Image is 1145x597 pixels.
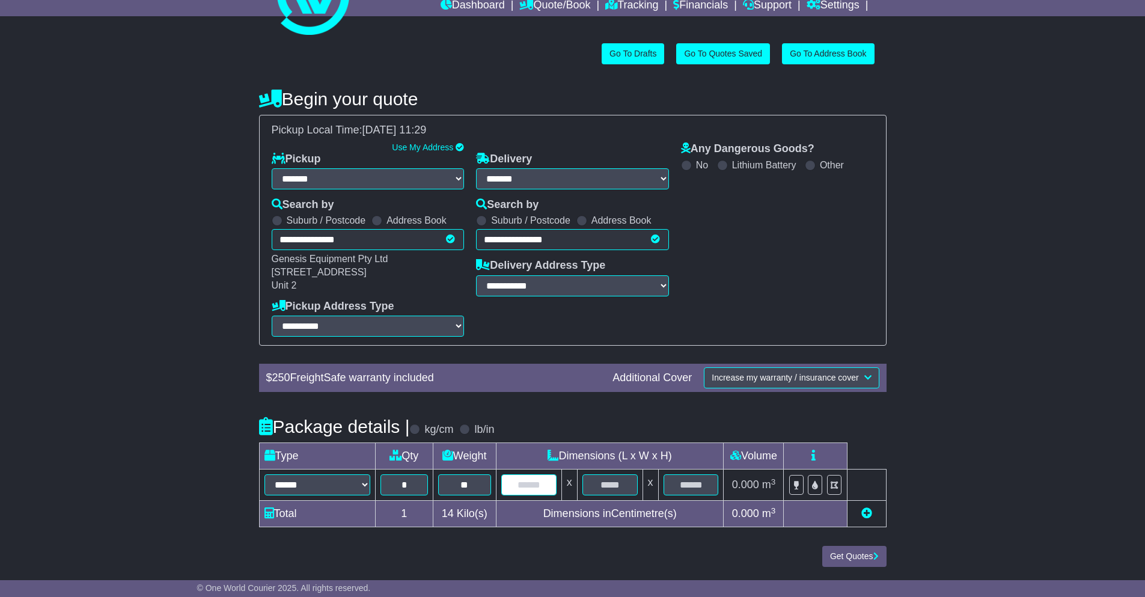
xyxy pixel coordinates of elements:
[266,124,880,137] div: Pickup Local Time:
[272,267,367,277] span: [STREET_ADDRESS]
[392,142,453,152] a: Use My Address
[272,372,290,384] span: 250
[861,507,872,519] a: Add new item
[272,300,394,313] label: Pickup Address Type
[496,443,724,470] td: Dimensions (L x W x H)
[362,124,427,136] span: [DATE] 11:29
[259,501,375,527] td: Total
[259,89,887,109] h4: Begin your quote
[197,583,371,593] span: © One World Courier 2025. All rights reserved.
[476,198,539,212] label: Search by
[433,443,496,470] td: Weight
[643,470,658,501] td: x
[762,479,776,491] span: m
[272,198,334,212] label: Search by
[287,215,366,226] label: Suburb / Postcode
[712,373,858,382] span: Increase my warranty / insurance cover
[606,372,698,385] div: Additional Cover
[602,43,664,64] a: Go To Drafts
[476,153,532,166] label: Delivery
[724,443,784,470] td: Volume
[260,372,607,385] div: $ FreightSafe warranty included
[771,477,776,486] sup: 3
[424,423,453,436] label: kg/cm
[272,254,388,264] span: Genesis Equipment Pty Ltd
[591,215,652,226] label: Address Book
[732,507,759,519] span: 0.000
[782,43,874,64] a: Go To Address Book
[433,501,496,527] td: Kilo(s)
[822,546,887,567] button: Get Quotes
[272,153,321,166] label: Pickup
[762,507,776,519] span: m
[272,280,297,290] span: Unit 2
[375,443,433,470] td: Qty
[820,159,844,171] label: Other
[732,479,759,491] span: 0.000
[476,259,605,272] label: Delivery Address Type
[681,142,814,156] label: Any Dangerous Goods?
[474,423,494,436] label: lb/in
[676,43,770,64] a: Go To Quotes Saved
[375,501,433,527] td: 1
[696,159,708,171] label: No
[704,367,879,388] button: Increase my warranty / insurance cover
[732,159,796,171] label: Lithium Battery
[259,417,410,436] h4: Package details |
[259,443,375,470] td: Type
[496,501,724,527] td: Dimensions in Centimetre(s)
[771,506,776,515] sup: 3
[386,215,447,226] label: Address Book
[561,470,577,501] td: x
[491,215,570,226] label: Suburb / Postcode
[442,507,454,519] span: 14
